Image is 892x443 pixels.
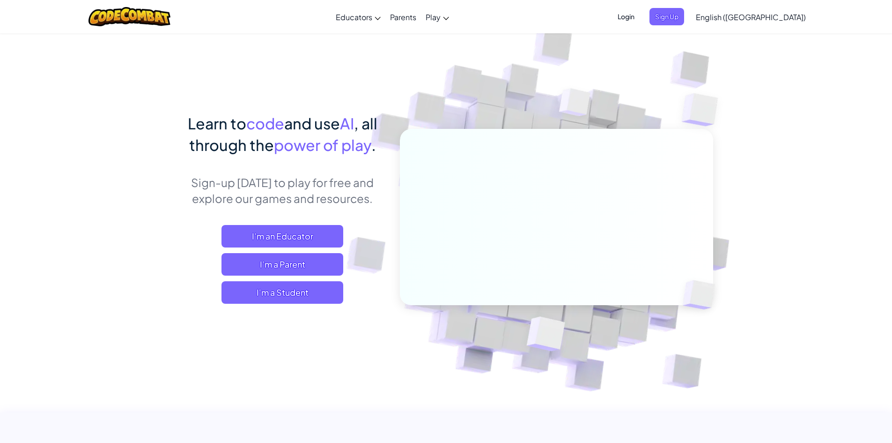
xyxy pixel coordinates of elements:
[246,114,284,133] span: code
[649,8,684,25] button: Sign Up
[284,114,340,133] span: and use
[663,70,744,150] img: Overlap cubes
[221,281,343,304] button: I'm a Student
[426,12,441,22] span: Play
[331,4,385,30] a: Educators
[421,4,454,30] a: Play
[541,70,609,140] img: Overlap cubes
[179,174,386,206] p: Sign-up [DATE] to play for free and explore our games and resources.
[667,261,737,329] img: Overlap cubes
[371,135,376,154] span: .
[340,114,354,133] span: AI
[221,253,343,276] a: I'm a Parent
[691,4,811,30] a: English ([GEOGRAPHIC_DATA])
[188,114,246,133] span: Learn to
[274,135,371,154] span: power of play
[612,8,640,25] button: Login
[696,12,806,22] span: English ([GEOGRAPHIC_DATA])
[385,4,421,30] a: Parents
[88,7,170,26] img: CodeCombat logo
[221,225,343,248] a: I'm an Educator
[336,12,372,22] span: Educators
[503,297,587,375] img: Overlap cubes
